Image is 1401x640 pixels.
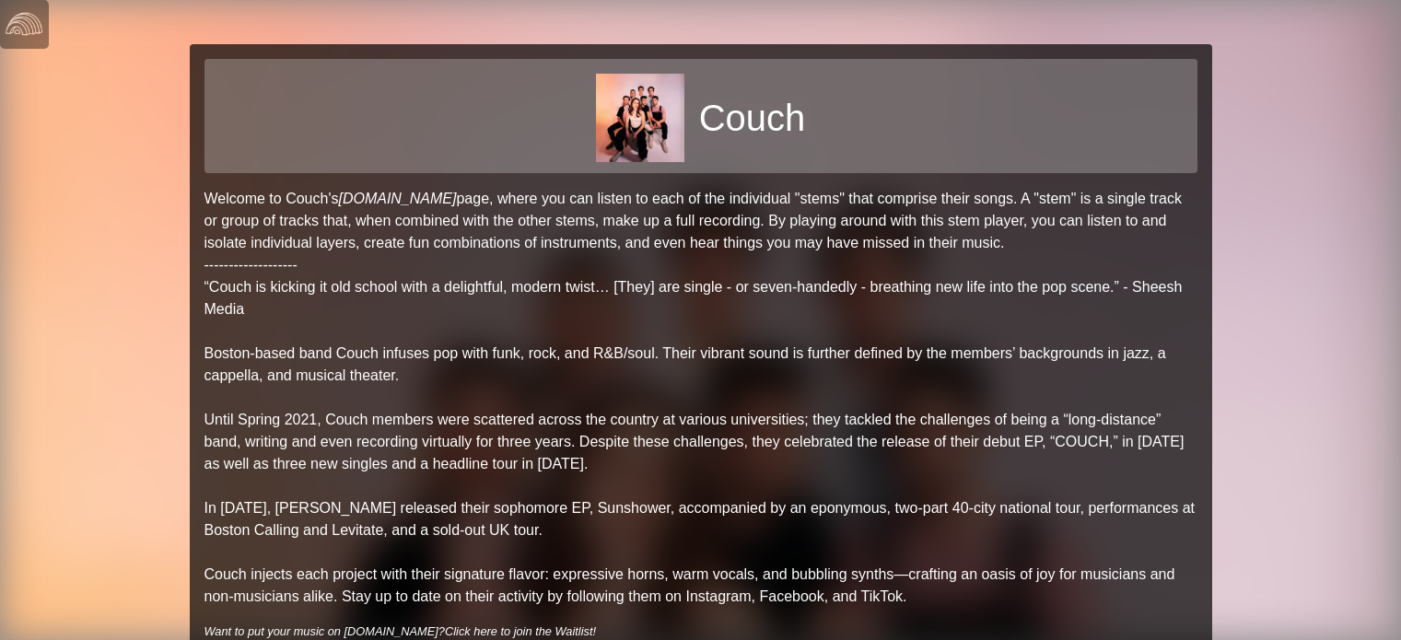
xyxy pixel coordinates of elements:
[596,74,684,162] img: 0b9ba5677a9dcdb81f0e6bf23345a38f5e1a363bb4420db7fe2df4c5b995abe8.jpg
[445,624,596,638] a: Click here to join the Waitlist!
[204,188,1197,608] p: Welcome to Couch's page, where you can listen to each of the individual "stems" that comprise the...
[699,96,806,140] h1: Couch
[204,624,597,638] i: Want to put your music on [DOMAIN_NAME]?
[6,6,42,42] img: logo-white-4c48a5e4bebecaebe01ca5a9d34031cfd3d4ef9ae749242e8c4bf12ef99f53e8.png
[338,191,456,206] a: [DOMAIN_NAME]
